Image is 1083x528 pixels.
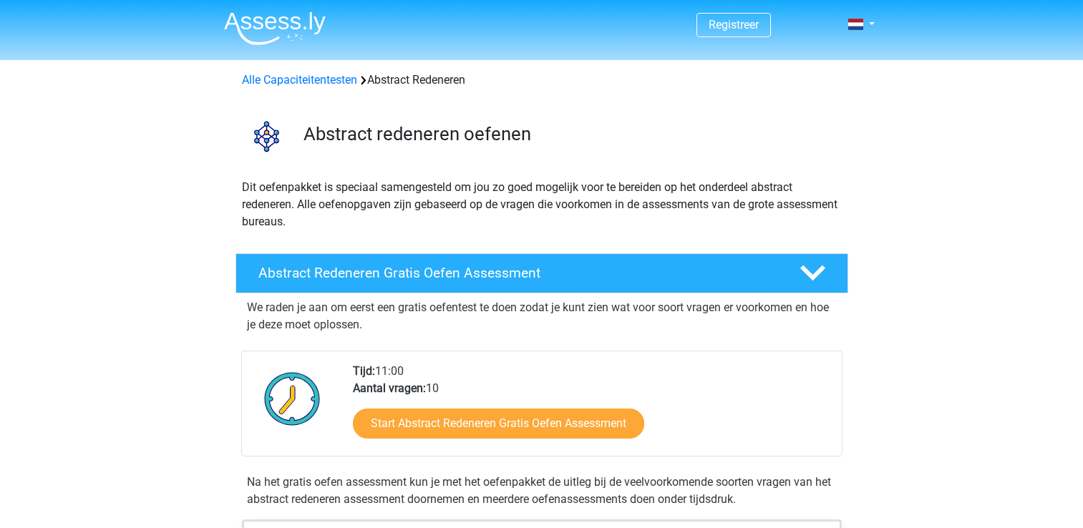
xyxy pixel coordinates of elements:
[258,265,777,281] h4: Abstract Redeneren Gratis Oefen Assessment
[236,72,848,89] div: Abstract Redeneren
[709,18,759,31] a: Registreer
[256,363,329,434] img: Klok
[353,409,644,439] a: Start Abstract Redeneren Gratis Oefen Assessment
[353,381,426,395] b: Aantal vragen:
[353,364,375,378] b: Tijd:
[241,474,842,508] div: Na het gratis oefen assessment kun je met het oefenpakket de uitleg bij de veelvoorkomende soorte...
[247,299,837,333] p: We raden je aan om eerst een gratis oefentest te doen zodat je kunt zien wat voor soort vragen er...
[242,179,842,230] p: Dit oefenpakket is speciaal samengesteld om jou zo goed mogelijk voor te bereiden op het onderdee...
[242,73,357,87] a: Alle Capaciteitentesten
[342,363,841,456] div: 11:00 10
[303,123,837,145] h3: Abstract redeneren oefenen
[224,11,326,45] img: Assessly
[236,106,297,167] img: abstract redeneren
[230,253,854,293] a: Abstract Redeneren Gratis Oefen Assessment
